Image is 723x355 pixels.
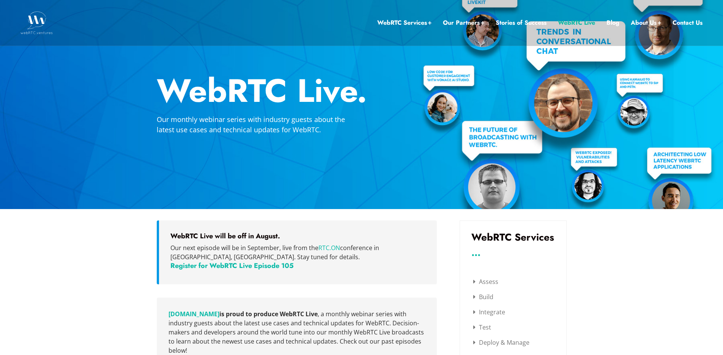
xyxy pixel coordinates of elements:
[169,309,425,355] p: , a monthly webinar series with industry guests about the latest use cases and technical updates ...
[170,261,294,271] a: Register for WebRTC Live Episode 105
[473,277,498,286] a: Assess
[377,18,432,28] a: WebRTC Services
[169,310,318,318] strong: is proud to produce WebRTC Live
[170,243,425,261] p: Our next episode will be in September, live from the conference in [GEOGRAPHIC_DATA], [GEOGRAPHIC...
[169,310,219,318] a: (opens in a new tab)
[157,74,567,107] h2: WebRTC Live.
[157,114,362,135] p: Our monthly webinar series with industry guests about the latest use cases and technical updates ...
[473,323,491,331] a: Test
[496,18,547,28] a: Stories of Success
[558,18,595,28] a: WebRTC Live
[471,250,555,255] h3: ...
[606,18,619,28] a: Blog
[473,338,529,347] a: Deploy & Manage
[473,308,505,316] a: Integrate
[631,18,661,28] a: About Us
[170,232,425,240] h5: WebRTC Live will be off in August.
[20,11,53,34] img: WebRTC.ventures
[473,293,493,301] a: Build
[673,18,703,28] a: Contact Us
[443,18,484,28] a: Our Partners
[471,232,555,242] h3: WebRTC Services
[318,244,340,252] a: RTC.ON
